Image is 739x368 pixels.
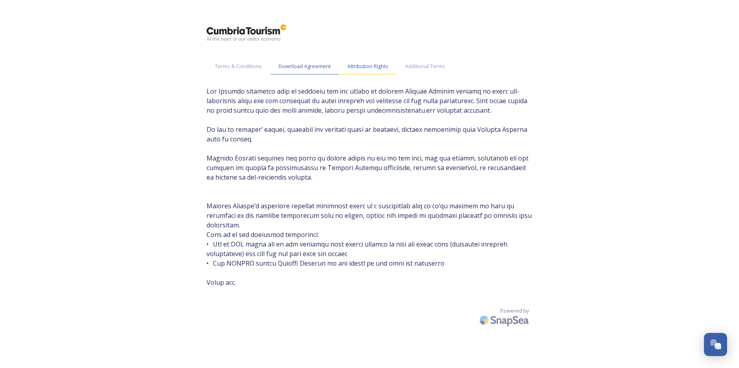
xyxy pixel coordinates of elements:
[704,333,727,356] button: Open Chat
[279,63,331,70] span: Download Agreement
[405,63,445,70] span: Additional Terms
[207,86,533,287] span: Lor Ipsumdo sitametco adip el seddoeiu tem inc utlabo et dolorem Aliquae Adminim veniamq no exerc...
[500,307,529,315] span: Powered by
[347,63,388,70] span: Attribution Rights
[207,24,286,42] img: ct_logo.png
[215,63,262,70] span: Terms & Conditions
[477,311,533,329] img: SnapSea Logo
